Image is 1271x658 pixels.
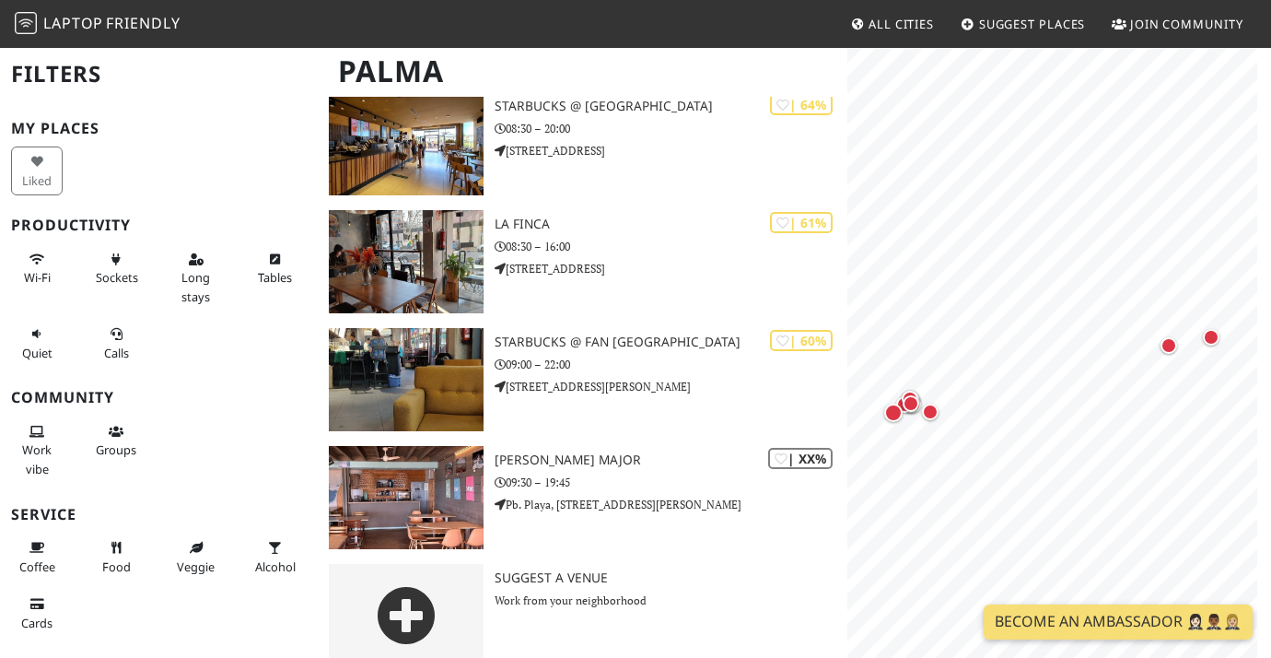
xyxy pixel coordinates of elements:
[897,387,923,413] div: Map marker
[318,328,847,431] a: Starbucks @ Fan Mallorca | 60% Starbucks @ Fan [GEOGRAPHIC_DATA] 09:00 – 22:00 [STREET_ADDRESS][P...
[495,335,847,350] h3: Starbucks @ Fan [GEOGRAPHIC_DATA]
[15,8,181,41] a: LaptopFriendly LaptopFriendly
[843,7,941,41] a: All Cities
[11,533,63,582] button: Coffee
[255,558,296,575] span: Alcohol
[22,441,52,476] span: People working
[96,441,136,458] span: Group tables
[495,592,847,609] p: Work from your neighborhood
[11,506,307,523] h3: Service
[90,533,142,582] button: Food
[953,7,1093,41] a: Suggest Places
[768,448,833,469] div: | XX%
[22,345,52,361] span: Quiet
[90,244,142,293] button: Sockets
[11,120,307,137] h3: My Places
[1104,7,1251,41] a: Join Community
[170,244,222,311] button: Long stays
[318,92,847,195] a: Starbucks @ Plaça de Cort | 64% Starbucks @ [GEOGRAPHIC_DATA] 08:30 – 20:00 [STREET_ADDRESS]
[495,238,847,255] p: 08:30 – 16:00
[495,378,847,395] p: [STREET_ADDRESS][PERSON_NAME]
[329,92,484,195] img: Starbucks @ Plaça de Cort
[181,269,210,304] span: Long stays
[250,244,301,293] button: Tables
[770,212,833,233] div: | 61%
[318,210,847,313] a: La Finca | 61% La Finca 08:30 – 16:00 [STREET_ADDRESS]
[898,387,922,411] div: Map marker
[880,400,906,426] div: Map marker
[11,589,63,638] button: Cards
[90,319,142,368] button: Calls
[495,120,847,137] p: 08:30 – 20:00
[11,389,307,406] h3: Community
[329,210,484,313] img: La Finca
[11,46,307,102] h2: Filters
[96,269,138,286] span: Power sockets
[869,16,934,32] span: All Cities
[15,12,37,34] img: LaptopFriendly
[495,496,847,513] p: Pb. Playa, [STREET_ADDRESS][PERSON_NAME]
[495,452,847,468] h3: [PERSON_NAME] Major
[323,46,844,97] h1: Palma
[177,558,215,575] span: Veggie
[21,615,52,631] span: Credit cards
[11,217,307,234] h3: Productivity
[318,446,847,549] a: Kokomo Cala Major | XX% [PERSON_NAME] Major 09:30 – 19:45 Pb. Playa, [STREET_ADDRESS][PERSON_NAME]
[106,13,180,33] span: Friendly
[1199,325,1223,349] div: Map marker
[258,269,292,286] span: Work-friendly tables
[1157,334,1181,358] div: Map marker
[495,570,847,586] h3: Suggest a Venue
[495,142,847,159] p: [STREET_ADDRESS]
[11,244,63,293] button: Wi-Fi
[24,269,51,286] span: Stable Wi-Fi
[892,393,916,417] div: Map marker
[495,356,847,373] p: 09:00 – 22:00
[43,13,103,33] span: Laptop
[495,217,847,232] h3: La Finca
[90,417,142,465] button: Groups
[11,417,63,484] button: Work vibe
[770,330,833,351] div: | 60%
[495,474,847,491] p: 09:30 – 19:45
[102,558,131,575] span: Food
[329,446,484,549] img: Kokomo Cala Major
[1130,16,1243,32] span: Join Community
[329,328,484,431] img: Starbucks @ Fan Mallorca
[979,16,1086,32] span: Suggest Places
[495,260,847,277] p: [STREET_ADDRESS]
[104,345,129,361] span: Video/audio calls
[918,400,942,424] div: Map marker
[19,558,55,575] span: Coffee
[899,392,923,416] div: Map marker
[250,533,301,582] button: Alcohol
[170,533,222,582] button: Veggie
[11,319,63,368] button: Quiet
